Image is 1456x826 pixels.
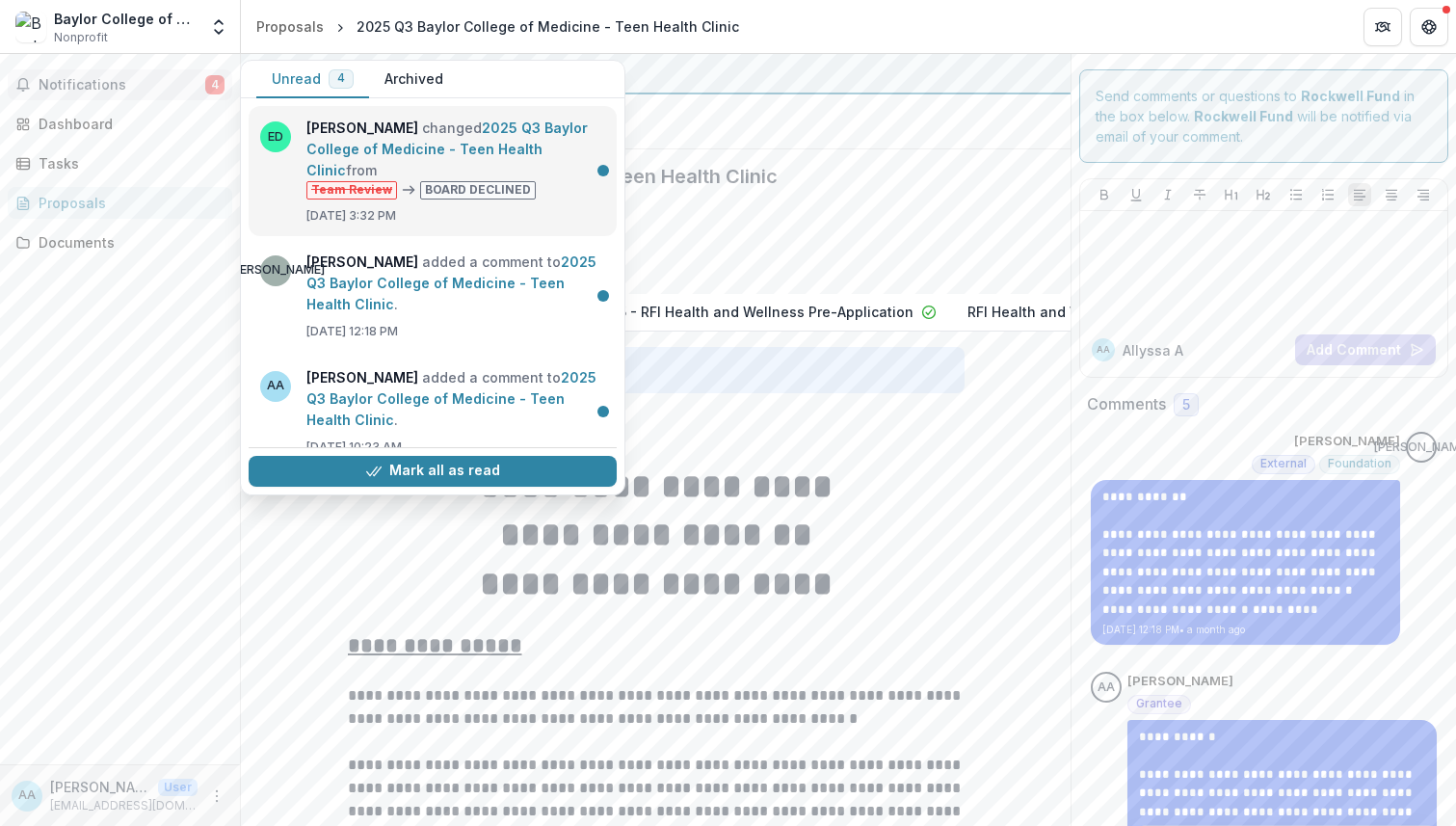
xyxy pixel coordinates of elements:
[1260,457,1307,470] span: External
[249,456,617,487] button: Mark all as read
[8,226,232,258] a: Documents
[1284,183,1308,206] button: Bullet List
[50,797,198,814] p: [EMAIL_ADDRESS][DOMAIN_NAME]
[306,369,596,428] a: 2025 Q3 Baylor College of Medicine - Teen Health Clinic
[256,165,1024,188] h2: 2025 Q3 Baylor College of Medicine - Teen Health Clinic
[1156,183,1179,206] button: Italicize
[18,789,36,802] div: Allyssa Abacan
[1380,183,1403,206] button: Align Center
[306,120,588,178] a: 2025 Q3 Baylor College of Medicine - Teen Health Clinic
[1125,183,1148,206] button: Underline
[357,16,739,37] div: 2025 Q3 Baylor College of Medicine - Teen Health Clinic
[249,13,331,40] a: Proposals
[1252,183,1275,206] button: Heading 2
[205,8,232,46] button: Open entity switcher
[256,16,324,37] div: Proposals
[205,75,225,94] span: 4
[967,302,1211,322] p: RFI Health and Wellness Application
[1295,334,1436,365] button: Add Comment
[249,13,747,40] nav: breadcrumb
[306,118,605,200] p: changed from
[1194,108,1293,124] strong: Rockwell Fund
[1328,457,1391,470] span: Foundation
[50,777,150,797] p: [PERSON_NAME]
[1079,69,1448,163] div: Send comments or questions to in the box below. will be notified via email of your comment.
[1182,397,1190,413] span: 5
[306,253,596,312] a: 2025 Q3 Baylor College of Medicine - Teen Health Clinic
[1102,623,1389,637] p: [DATE] 12:18 PM • a month ago
[39,114,217,134] div: Dashboard
[54,9,198,29] div: Baylor College of Medicine - Teen Health Clinic
[39,232,217,253] div: Documents
[39,77,205,93] span: Notifications
[256,62,1055,85] div: Rockwell Fund
[1093,183,1116,206] button: Bold
[8,187,232,219] a: Proposals
[8,108,232,140] a: Dashboard
[1097,345,1110,355] div: Allyssa Abacan
[1098,681,1115,694] div: Allyssa Abacan
[15,12,46,42] img: Baylor College of Medicine - Teen Health Clinic
[337,71,345,85] span: 4
[1127,672,1233,691] p: [PERSON_NAME]
[1316,183,1339,206] button: Ordered List
[1363,8,1402,46] button: Partners
[39,193,217,213] div: Proposals
[369,61,459,98] button: Archived
[1136,697,1182,710] span: Grantee
[1412,183,1435,206] button: Align Right
[8,69,232,100] button: Notifications4
[1087,395,1166,413] h2: Comments
[306,367,605,431] p: added a comment to .
[158,779,198,796] p: User
[306,252,605,315] p: added a comment to .
[1188,183,1211,206] button: Strike
[256,61,369,98] button: Unread
[205,785,228,808] button: More
[1348,183,1371,206] button: Align Left
[1301,88,1400,104] strong: Rockwell Fund
[1410,8,1448,46] button: Get Help
[1294,432,1400,451] p: [PERSON_NAME]
[8,147,232,179] a: Tasks
[39,153,217,173] div: Tasks
[1123,340,1183,360] p: Allyssa A
[1220,183,1243,206] button: Heading 1
[54,29,108,46] span: Nonprofit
